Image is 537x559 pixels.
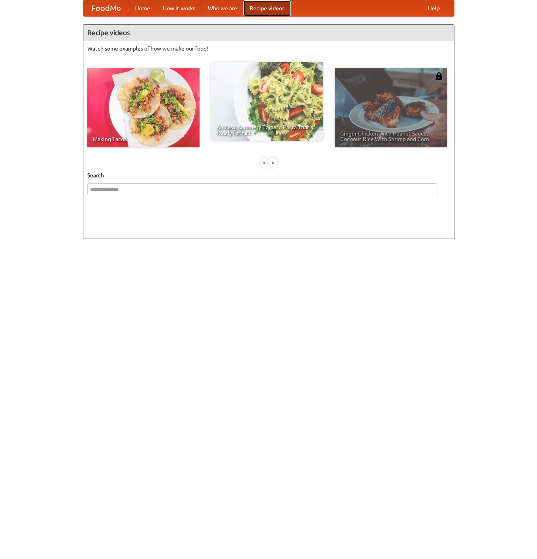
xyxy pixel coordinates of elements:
p: Watch some examples of how we make our food! [87,45,450,53]
h4: Recipe videos [83,25,454,41]
a: Help [422,0,446,16]
a: How it works [156,0,202,16]
a: FoodMe [83,0,129,16]
a: Who we are [202,0,243,16]
a: Home [129,0,156,16]
a: Making Tacos [87,68,200,147]
img: 483408.png [435,72,443,80]
a: Recipe videos [243,0,291,16]
span: An Easy, Summery Tomato Pasta That's Ready for Fall [217,124,318,136]
a: An Easy, Summery Tomato Pasta That's Ready for Fall [211,62,323,141]
div: » [269,158,277,168]
div: « [260,158,268,168]
span: Making Tacos [93,136,194,142]
h5: Search [87,171,450,179]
